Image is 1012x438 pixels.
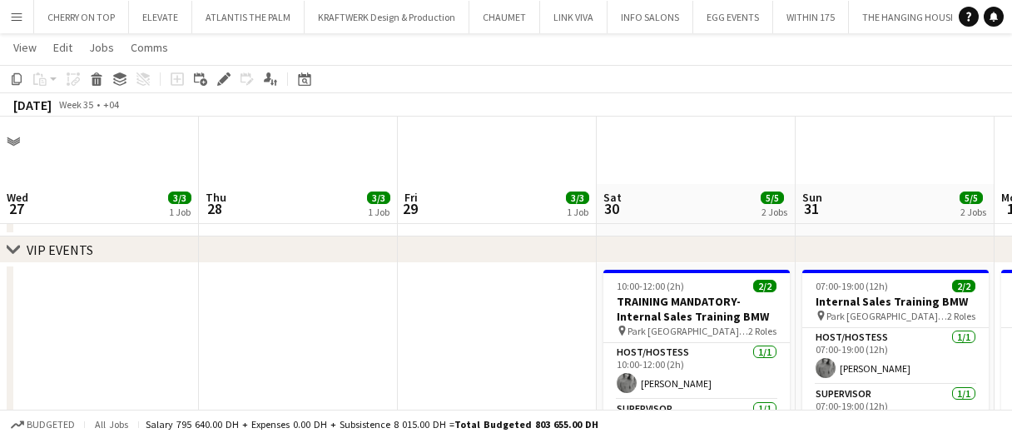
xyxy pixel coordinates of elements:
[124,37,175,58] a: Comms
[89,40,114,55] span: Jobs
[169,206,191,218] div: 1 Job
[566,192,589,204] span: 3/3
[748,325,776,337] span: 2 Roles
[7,190,28,205] span: Wed
[367,192,390,204] span: 3/3
[816,280,888,292] span: 07:00-19:00 (12h)
[454,418,598,431] span: Total Budgeted 803 655.00 DH
[603,343,790,400] app-card-role: Host/Hostess1/110:00-12:00 (2h)[PERSON_NAME]
[206,190,226,205] span: Thu
[82,37,121,58] a: Jobs
[802,328,989,385] app-card-role: Host/Hostess1/107:00-19:00 (12h)[PERSON_NAME]
[469,1,540,33] button: CHAUMET
[608,1,693,33] button: INFO SALONS
[305,1,469,33] button: KRAFTWERK Design & Production
[34,1,129,33] button: CHERRY ON TOP
[567,206,588,218] div: 1 Job
[540,1,608,33] button: LINK VIVA
[53,40,72,55] span: Edit
[773,1,849,33] button: WITHIN 175
[802,294,989,309] h3: Internal Sales Training BMW
[7,37,43,58] a: View
[402,199,418,218] span: 29
[617,280,684,292] span: 10:00-12:00 (2h)
[960,206,986,218] div: 2 Jobs
[800,199,822,218] span: 31
[55,98,97,111] span: Week 35
[628,325,748,337] span: Park [GEOGRAPHIC_DATA], [GEOGRAPHIC_DATA]
[129,1,192,33] button: ELEVATE
[368,206,389,218] div: 1 Job
[601,199,622,218] span: 30
[693,1,773,33] button: EGG EVENTS
[27,241,93,258] div: VIP EVENTS
[13,40,37,55] span: View
[960,192,983,204] span: 5/5
[27,419,75,431] span: Budgeted
[753,280,776,292] span: 2/2
[947,310,975,322] span: 2 Roles
[849,1,970,33] button: THE HANGING HOUSE
[192,1,305,33] button: ATLANTIS THE PALM
[952,280,975,292] span: 2/2
[13,97,52,113] div: [DATE]
[92,418,131,431] span: All jobs
[761,206,787,218] div: 2 Jobs
[404,190,418,205] span: Fri
[761,192,784,204] span: 5/5
[203,199,226,218] span: 28
[802,190,822,205] span: Sun
[8,416,77,434] button: Budgeted
[4,199,28,218] span: 27
[131,40,168,55] span: Comms
[168,192,191,204] span: 3/3
[103,98,119,111] div: +04
[826,310,947,322] span: Park [GEOGRAPHIC_DATA], [GEOGRAPHIC_DATA]
[603,190,622,205] span: Sat
[603,294,790,324] h3: TRAINING MANDATORY- Internal Sales Training BMW
[47,37,79,58] a: Edit
[146,418,598,431] div: Salary 795 640.00 DH + Expenses 0.00 DH + Subsistence 8 015.00 DH =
